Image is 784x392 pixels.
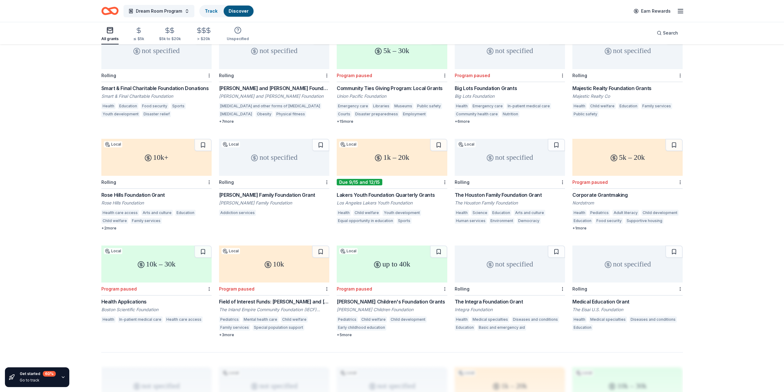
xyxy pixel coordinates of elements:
[219,93,329,99] div: [PERSON_NAME] and [PERSON_NAME] Foundation
[455,85,565,92] div: Big Lots Foundation Grants
[477,324,526,331] div: Basic and emergency aid
[471,316,509,323] div: Medical specialties
[572,179,608,185] div: Program paused
[455,93,565,99] div: Big Lots Foundation
[353,210,380,216] div: Child welfare
[101,298,212,305] div: Health Applications
[572,210,587,216] div: Health
[337,179,382,185] div: Due 9/15 and 12/15
[572,85,683,92] div: Majestic Realty Foundation Grants
[219,191,329,199] div: [PERSON_NAME] Family Foundation Grant
[242,316,278,323] div: Mental health care
[502,111,519,117] div: Nutrition
[101,32,212,69] div: not specified
[196,24,212,44] button: > $20k
[595,218,623,224] div: Food security
[589,316,627,323] div: Medical specialties
[572,191,683,199] div: Corporate Grantmaking
[572,286,587,291] div: Rolling
[457,141,476,147] div: Local
[397,218,412,224] div: Sports
[337,139,447,176] div: 1k – 20k
[572,218,593,224] div: Education
[339,248,358,254] div: Local
[221,248,240,254] div: Local
[337,286,372,291] div: Program paused
[219,246,329,283] div: 10k
[219,103,321,109] div: [MEDICAL_DATA] and other forms of [MEDICAL_DATA]
[572,73,587,78] div: Rolling
[101,111,140,117] div: Youth development
[101,32,212,119] a: not specifiedLocalRollingSmart & Final Charitable Foundation DonationsSmart & Final Charitable Fo...
[219,324,250,331] div: Family services
[455,246,565,283] div: not specified
[133,24,144,44] button: ≤ $5k
[337,298,447,305] div: [PERSON_NAME] Children's Foundation Grants
[455,210,469,216] div: Health
[219,307,329,313] div: The Inland Empire Community Foundation (IECF) Serving [GEOGRAPHIC_DATA] & [GEOGRAPHIC_DATA]
[337,32,447,69] div: 5k – 30k
[337,324,386,331] div: Early childhood education
[337,139,447,226] a: 1k – 20kLocalDue 9/15 and 12/15Lakers Youth Foundation Quarterly GrantsLos Angeles Lakers Youth F...
[572,298,683,305] div: Medical Education Grant
[471,210,489,216] div: Science
[124,5,194,17] button: Dream Room Program
[337,111,351,117] div: Courts
[101,24,119,44] button: All grants
[372,103,391,109] div: Libraries
[104,141,122,147] div: Local
[360,316,387,323] div: Child welfare
[572,246,683,332] a: not specifiedRollingMedical Education GrantThe Eisai U.S. FoundationHealthMedical specialtiesDise...
[142,111,171,117] div: Disaster relief
[131,218,162,224] div: Family services
[101,191,212,199] div: Rose Hills Foundation Grant
[101,246,212,283] div: 10k – 30k
[20,371,56,377] div: Get started
[455,218,487,224] div: Human services
[612,210,639,216] div: Adult literacy
[219,85,329,92] div: [PERSON_NAME] and [PERSON_NAME] Foundation
[171,103,186,109] div: Sports
[337,210,351,216] div: Health
[337,246,447,283] div: up to 40k
[337,119,447,124] div: + 15 more
[196,36,212,41] div: > $20k
[402,111,427,117] div: Employment
[455,307,565,313] div: Integra Foundation
[219,200,329,206] div: [PERSON_NAME] Family Foundation
[101,36,119,41] div: All grants
[641,210,679,216] div: Child development
[625,218,664,224] div: Supportive housing
[455,111,499,117] div: Community health care
[572,32,683,119] a: not specifiedLocalRollingMajestic Realty Foundation GrantsMajestic Realty CoHealthChild welfareEd...
[572,139,683,176] div: 5k – 20k
[101,103,116,109] div: Health
[337,332,447,337] div: + 5 more
[337,73,372,78] div: Program paused
[455,32,565,124] a: not specifiedProgram pausedBig Lots Foundation GrantsBig Lots FoundationHealthEmergency careIn-pa...
[43,371,56,377] div: 60 %
[229,8,249,14] a: Discover
[337,200,447,206] div: Los Angeles Lakers Youth Foundation
[455,139,565,176] div: not specified
[512,316,559,323] div: Diseases and conditions
[455,200,565,206] div: The Houston Family Foundation
[101,73,116,78] div: Rolling
[219,179,234,185] div: Rolling
[219,286,254,291] div: Program paused
[572,324,593,331] div: Education
[219,32,329,69] div: not specified
[337,93,447,99] div: Union Pacific Foundation
[337,316,358,323] div: Pediatrics
[101,316,116,323] div: Health
[522,111,559,117] div: Health care access
[101,307,212,313] div: Boston Scientific Foundation
[253,324,304,331] div: Special population support
[118,103,138,109] div: Education
[339,141,358,147] div: Local
[199,5,254,17] button: TrackDiscover
[101,139,212,231] a: 10k+LocalRollingRose Hills Foundation GrantRose Hills FoundationHealth care accessArts and cultur...
[101,200,212,206] div: Rose Hills Foundation
[275,111,306,117] div: Physical fitness
[219,139,329,218] a: not specifiedLocalRolling[PERSON_NAME] Family Foundation Grant[PERSON_NAME] Family FoundationAddi...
